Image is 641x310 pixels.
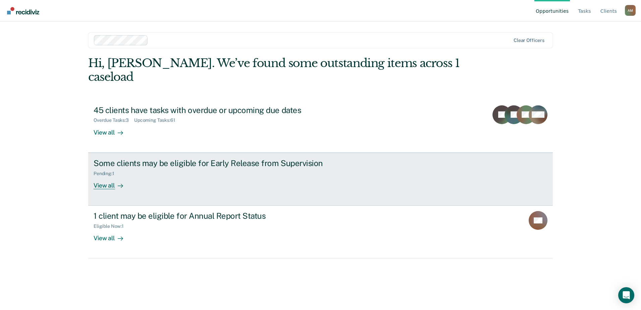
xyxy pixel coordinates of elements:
div: Eligible Now : 1 [94,223,129,229]
a: 1 client may be eligible for Annual Report StatusEligible Now:1View all [88,206,553,258]
div: Pending : 1 [94,171,120,176]
button: Profile dropdown button [625,5,636,16]
div: View all [94,123,131,136]
div: Hi, [PERSON_NAME]. We’ve found some outstanding items across 1 caseload [88,56,460,84]
div: Upcoming Tasks : 61 [134,117,181,123]
div: Open Intercom Messenger [618,287,634,303]
div: 45 clients have tasks with overdue or upcoming due dates [94,105,329,115]
div: View all [94,229,131,242]
div: 1 client may be eligible for Annual Report Status [94,211,329,221]
a: 45 clients have tasks with overdue or upcoming due datesOverdue Tasks:3Upcoming Tasks:61View all [88,100,553,153]
div: View all [94,176,131,189]
div: Some clients may be eligible for Early Release from Supervision [94,158,329,168]
a: Some clients may be eligible for Early Release from SupervisionPending:1View all [88,153,553,206]
div: Clear officers [514,38,544,43]
div: A M [625,5,636,16]
div: Overdue Tasks : 3 [94,117,134,123]
img: Recidiviz [7,7,39,14]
